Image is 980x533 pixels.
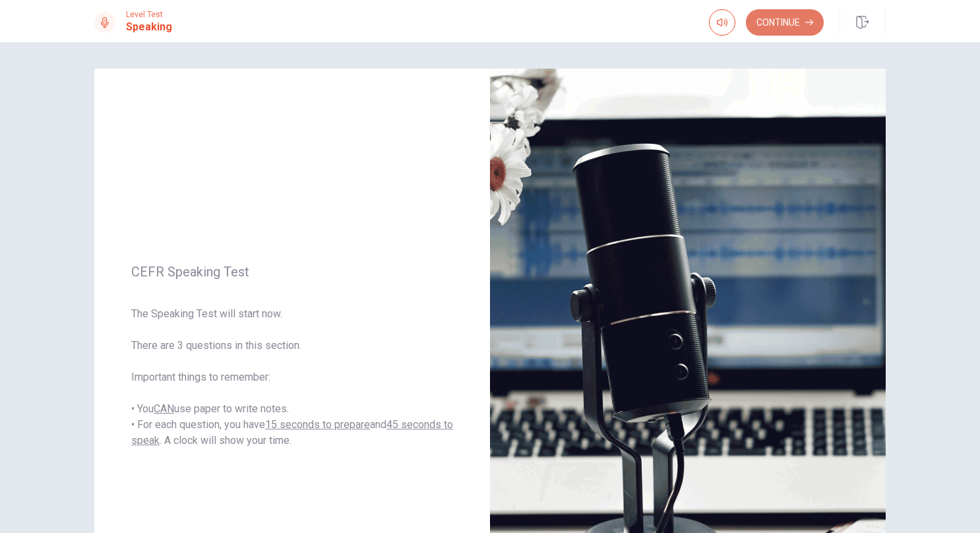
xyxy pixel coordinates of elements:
h1: Speaking [126,19,172,35]
span: The Speaking Test will start now. There are 3 questions in this section. Important things to reme... [131,306,453,449]
u: CAN [154,402,174,415]
button: Continue [746,9,824,36]
span: Level Test [126,10,172,19]
span: CEFR Speaking Test [131,264,453,280]
u: 15 seconds to prepare [265,418,370,431]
